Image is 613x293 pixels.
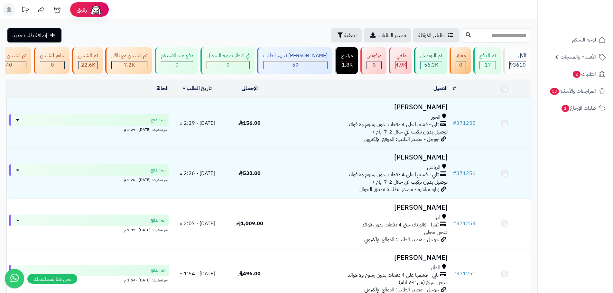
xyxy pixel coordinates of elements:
[542,83,609,99] a: المراجعات والأسئلة53
[180,220,215,227] span: [DATE] - 2:07 م
[348,121,439,128] span: تابي - قسّمها على 4 دفعات بدون رسوم ولا فوائد
[112,61,147,69] div: 7223
[453,169,456,177] span: #
[40,61,64,69] div: 0
[472,47,502,74] a: تم الدفع 17
[502,47,532,74] a: الكل93610
[480,61,496,69] div: 17
[78,52,98,60] div: تم الشحن
[420,52,442,60] div: تم التوصيل
[156,85,169,92] a: الحالة
[111,52,147,60] div: تم الشحن مع ناقل
[151,167,165,173] span: تم الدفع
[424,61,438,69] span: 56.3K
[292,61,299,69] span: 59
[399,279,448,286] span: شحن سريع (من ٢-٧ ايام)
[278,104,448,111] h3: [PERSON_NAME]
[453,119,476,127] a: #371255
[161,52,193,60] div: دفع عند الاستلام
[424,228,448,236] span: شحن مجاني
[124,61,135,69] span: 7.2K
[456,52,466,60] div: معلق
[510,61,526,69] span: 93610
[542,32,609,48] a: لوحة التحكم
[79,61,98,69] div: 22601
[9,126,169,133] div: اخر تحديث: [DATE] - 2:29 م
[278,254,448,261] h3: [PERSON_NAME]
[341,52,353,60] div: مرتجع
[413,28,460,42] a: طلباتي المُوكلة
[362,221,439,229] span: تمارا - فاتورتك حتى 4 دفعات بدون فوائد
[104,47,153,74] a: تم الشحن مع ناقل 7.2K
[263,52,328,60] div: [PERSON_NAME] تجهيز الطلب
[395,61,406,69] div: 4944
[348,271,439,279] span: تابي - قسّمها على 4 دفعات بدون رسوم ولا فوائد
[479,52,496,60] div: تم الدفع
[378,32,406,39] span: تصدير الطلبات
[453,220,476,227] a: #371253
[453,169,476,177] a: #371256
[373,178,448,186] span: توصيل بدون تركيب (في خلال 2-7 ايام )
[33,47,71,74] a: جاهز للشحن 0
[359,186,439,193] span: زيارة مباشرة - مصدر الطلب: تطبيق الجوال
[199,47,256,74] a: في انتظار صورة التحويل 0
[331,28,362,42] button: تصفية
[373,128,448,136] span: توصيل بدون تركيب (في خلال 2-7 ايام )
[151,267,165,274] span: تم الدفع
[367,52,382,60] div: مرفوض
[433,85,448,92] a: العميل
[236,220,263,227] span: 1,009.00
[413,47,448,74] a: تم التوصيل 56.3K
[348,171,439,179] span: تابي - قسّمها على 4 دفعات بدون رسوم ولا فوائد
[256,47,334,74] a: [PERSON_NAME] تجهيز الطلب 59
[180,119,215,127] span: [DATE] - 2:29 م
[151,217,165,224] span: تم الدفع
[9,226,169,233] div: اخر تحديث: [DATE] - 2:07 م
[151,117,165,123] span: تم الدفع
[432,114,441,121] span: الخبر
[550,88,559,95] span: 53
[549,87,596,96] span: المراجعات والأسئلة
[572,35,596,44] span: لوحة التحكم
[364,28,411,42] a: تصدير الطلبات
[334,47,359,74] a: مرتجع 1.8K
[238,119,261,127] span: 156.00
[395,61,406,69] span: 4.9K
[51,61,54,69] span: 0
[395,52,407,60] div: ملغي
[238,270,261,278] span: 496.00
[77,6,87,14] span: رفيق
[542,100,609,116] a: طلبات الإرجاع1
[453,270,476,278] a: #371251
[367,61,381,69] div: 0
[17,3,33,18] a: تحديثات المنصة
[9,176,169,183] div: اخر تحديث: [DATE] - 2:26 م
[364,236,439,243] span: جوجل - مصدر الطلب: الموقع الإلكتروني
[509,52,526,60] div: الكل
[7,28,61,42] a: إضافة طلب جديد
[364,135,439,143] span: جوجل - مصدر الطلب: الموقع الإلكتروني
[561,52,596,61] span: الأقسام والمنتجات
[153,47,199,74] a: دفع عند الاستلام 0
[434,214,441,221] span: ابها
[573,71,580,78] span: 2
[71,47,104,74] a: تم الشحن 22.6K
[180,169,215,177] span: [DATE] - 2:26 م
[418,32,445,39] span: طلباتي المُوكلة
[456,61,466,69] div: 0
[373,61,376,69] span: 0
[341,61,353,69] div: 1793
[207,61,249,69] div: 0
[161,61,193,69] div: 0
[561,104,596,113] span: طلبات الإرجاع
[344,32,357,39] span: تصفية
[183,85,212,92] a: تاريخ الطلب
[207,52,250,60] div: في انتظار صورة التحويل
[453,270,456,278] span: #
[342,61,353,69] span: 1.8K
[40,52,65,60] div: جاهز للشحن
[453,119,456,127] span: #
[459,61,462,69] span: 0
[427,164,441,171] span: الرياض
[562,105,569,112] span: 1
